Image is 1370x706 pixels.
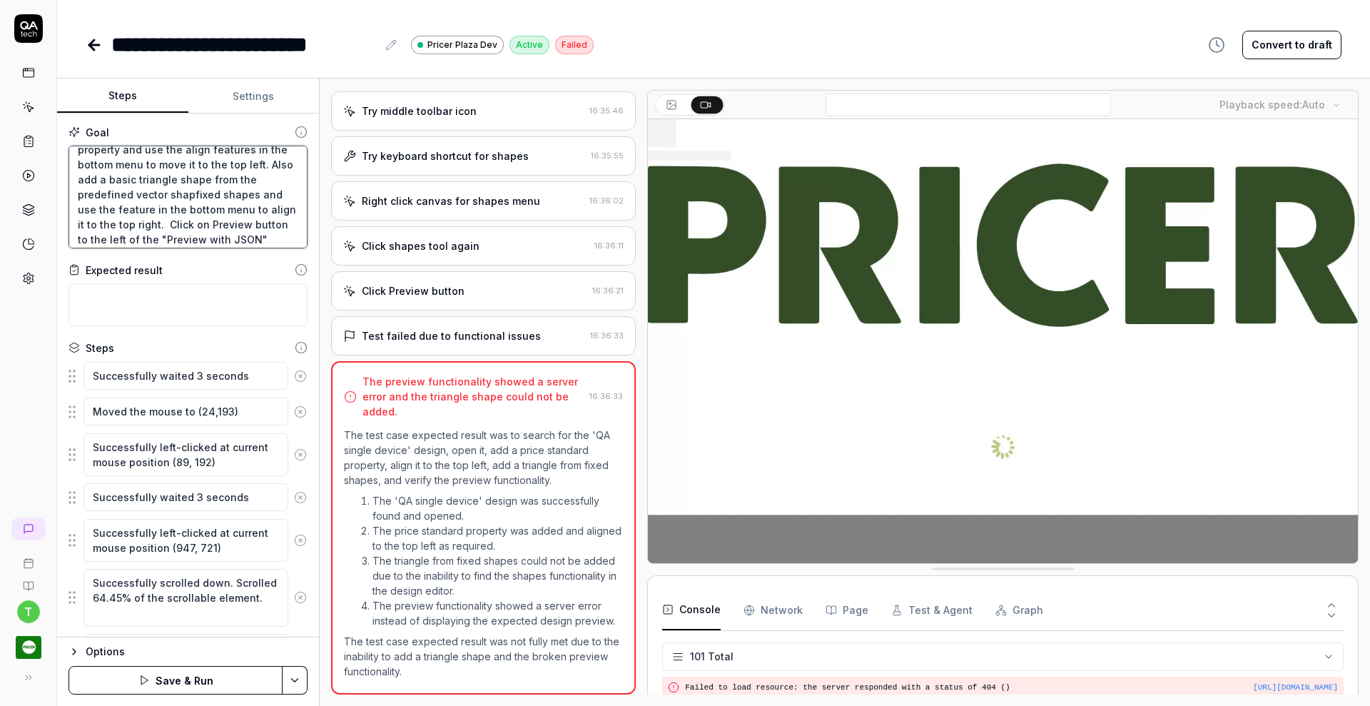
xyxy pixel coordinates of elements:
[288,440,313,469] button: Remove step
[592,286,624,296] time: 16:36:21
[744,590,803,630] button: Network
[68,433,308,477] div: Suggestions
[590,331,624,341] time: 16:36:33
[372,553,623,598] li: The triangle from fixed shapes could not be added due to the inability to find the shapes functio...
[362,238,479,253] div: Click shapes tool again
[17,600,40,623] button: t
[68,633,308,677] div: Suggestions
[288,526,313,555] button: Remove step
[188,79,320,114] button: Settings
[891,590,973,630] button: Test & Agent
[68,518,308,563] div: Suggestions
[372,598,623,628] li: The preview functionality showed a server error instead of displaying the expected design preview.
[362,104,477,118] div: Try middle toolbar icon
[68,397,308,427] div: Suggestions
[372,493,623,523] li: The 'QA single device' design was successfully found and opened.
[362,328,541,343] div: Test failed due to functional issues
[826,590,868,630] button: Page
[68,361,308,391] div: Suggestions
[662,590,721,630] button: Console
[86,643,308,660] div: Options
[589,391,623,401] time: 16:36:33
[11,518,46,540] a: New conversation
[362,374,584,419] div: The preview functionality showed a server error and the triangle shape could not be added.
[16,635,41,660] img: Pricer.com Logo
[6,569,51,592] a: Documentation
[288,583,313,612] button: Remove step
[68,568,308,627] div: Suggestions
[411,35,504,54] a: Pricer Plaza Dev
[288,398,313,426] button: Remove step
[57,79,188,114] button: Steps
[555,36,594,54] div: Failed
[1199,31,1234,59] button: View version history
[344,428,623,488] p: The test case expected result was to search for the 'QA single device' design, open it, add a pri...
[288,483,313,512] button: Remove step
[995,590,1043,630] button: Graph
[362,193,540,208] div: Right click canvas for shapes menu
[86,341,114,355] div: Steps
[362,148,529,163] div: Try keyboard shortcut for shapes
[591,151,624,161] time: 16:35:55
[427,39,497,51] span: Pricer Plaza Dev
[594,241,624,251] time: 16:36:11
[1242,31,1341,59] button: Convert to draft
[344,634,623,679] p: The test case expected result was not fully met due to the inability to add a triangle shape and ...
[6,623,51,663] button: Pricer.com Logo
[68,666,283,695] button: Save & Run
[6,546,51,569] a: Book a call with us
[86,263,163,278] div: Expected result
[1219,97,1325,112] div: Playback speed:
[1253,682,1338,694] button: [URL][DOMAIN_NAME]
[86,125,109,140] div: Goal
[362,283,465,298] div: Click Preview button
[68,483,308,513] div: Suggestions
[589,196,624,206] time: 16:36:02
[372,523,623,553] li: The price standard property was added and aligned to the top left as required.
[589,106,624,116] time: 16:35:46
[509,36,549,54] div: Active
[68,643,308,660] button: Options
[685,682,1338,694] pre: Failed to load resource: the server responded with a status of 404 ()
[288,362,313,390] button: Remove step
